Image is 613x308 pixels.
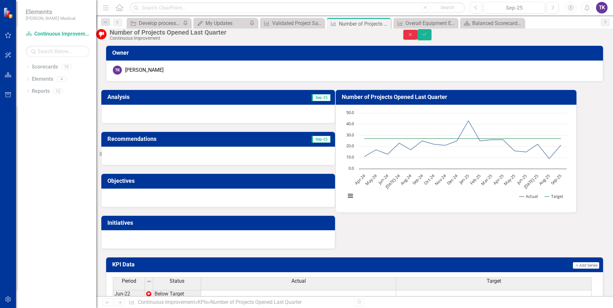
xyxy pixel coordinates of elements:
text: Apr-24 [353,173,366,186]
button: Show Actual [519,193,538,199]
td: Jun-22 [113,290,145,298]
a: My Updates [195,19,248,27]
text: Jan-25 [458,173,470,186]
h3: Recommendations [107,136,267,142]
input: Search Below... [26,46,90,57]
div: TK [113,66,122,75]
div: Overall Equipment Effectiveness (OEE) [406,19,456,27]
text: 40.0 [346,121,354,126]
span: Elements [26,8,75,16]
text: Jun-24 [376,173,390,186]
text: Oct-24 [423,173,436,186]
button: View chart menu, Chart [346,191,355,200]
h3: KPI Data [112,261,336,268]
img: 8DAGhfEEPCf229AAAAAElFTkSuQmCC [147,279,152,284]
a: Continuous Improvement [138,299,195,305]
div: Develop process/capability to leverage projects across locations [139,19,181,27]
div: Number of Projects Opened Last Quarter [339,20,389,28]
button: TK [596,2,608,13]
span: Target [487,278,501,284]
button: Search [432,3,464,12]
small: [PERSON_NAME] Medical [26,16,75,21]
text: Aug-25 [538,173,551,186]
button: Show Target [545,193,564,199]
div: My Updates [206,19,248,27]
button: Add Series [573,262,599,269]
text: 10.0 [346,154,354,160]
h3: Number of Projects Opened Last Quarter [342,94,573,100]
text: Sep-25 [550,173,563,186]
a: Balanced Scorecard Welcome Page [462,19,523,27]
a: Develop process/capability to leverage projects across locations [128,19,181,27]
span: Sep-25 [312,136,331,143]
text: Jun-25 [515,173,528,186]
span: Period [122,278,136,284]
text: Mar-25 [480,173,493,186]
a: Validated Project Savings (YTD) [262,19,323,27]
input: Search ClearPoint... [130,2,465,13]
img: ClearPoint Strategy [3,7,14,19]
text: Sep-24 [411,173,424,186]
text: [DATE]-24 [384,173,401,190]
a: Continuous Improvement [26,30,90,38]
button: Sep-25 [484,2,545,13]
a: Elements [32,76,53,83]
text: Nov-24 [433,173,447,186]
text: Feb-25 [469,173,482,186]
h3: Analysis [107,94,226,100]
text: Dec-24 [446,173,459,186]
img: w+6onZ6yCFk7QAAAABJRU5ErkJggg== [146,291,151,296]
text: 20.0 [346,143,354,149]
td: Below Target [153,290,201,298]
span: Sep-25 [312,94,331,101]
div: Validated Project Savings (YTD) [272,19,323,27]
div: Number of Projects Opened Last Quarter [210,299,302,305]
text: May-24 [364,173,378,187]
a: KPIs [197,299,208,305]
div: 4 [56,77,67,82]
span: Actual [291,278,306,284]
div: Balanced Scorecard Welcome Page [472,19,523,27]
a: Reports [32,88,50,95]
div: Continuous Improvement [110,36,390,41]
h3: Initiatives [107,220,331,226]
text: 50.0 [346,109,354,115]
a: Scorecards [32,63,58,71]
div: Sep-25 [486,4,543,12]
a: Overall Equipment Effectiveness (OEE) [395,19,456,27]
text: 0.0 [348,165,354,171]
div: 19 [61,64,71,70]
img: Below Target [96,29,106,39]
div: » » [129,299,350,306]
div: Chart. Highcharts interactive chart. [342,110,570,206]
text: Aug-24 [399,173,413,186]
text: May-25 [503,173,516,187]
div: 12 [53,88,63,94]
h3: Owner [112,50,599,56]
div: [PERSON_NAME] [125,67,164,74]
text: Apr-25 [492,173,505,186]
span: Search [441,5,454,10]
span: Status [170,278,184,284]
h3: Objectives [107,178,331,184]
div: Number of Projects Opened Last Quarter [110,29,390,36]
svg: Interactive chart [342,110,570,206]
text: 30.0 [346,132,354,138]
text: [DATE]-25 [523,173,540,190]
